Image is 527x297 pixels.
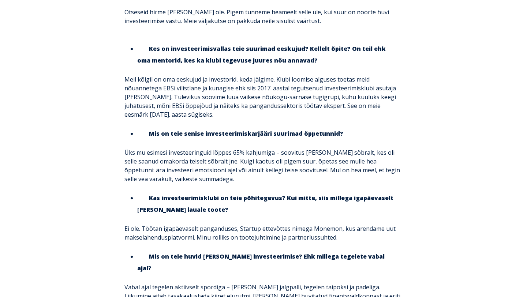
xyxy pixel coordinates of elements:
strong: Kes on investeerimisvallas teie suurimad eeskujud? Kellelt õpite? On teil ehk oma mentorid, kes k... [137,45,386,64]
strong: Mis on teie senise investeerimiskarjääri suurimad õppetunnid? [149,129,343,138]
p: Meil kõigil on oma eeskujud ja investorid, keda jälgime. Klubi loomise alguses toetas meid nõuann... [124,75,403,119]
strong: Mis on teie huvid [PERSON_NAME] investeerimise? Ehk millega tegelete vabal ajal? [137,252,385,272]
strong: Kas investeerimisklubi on teie põhitegevus? Kui mitte, siis millega igapäevaselt [PERSON_NAME] la... [137,194,393,214]
p: Ei ole. Töötan igapäevaselt panganduses, Startup ettevõttes nimega Monemon, kus arendame uut maks... [124,224,403,242]
p: Üks mu esimesi investeeringuid lõppes 65% kahjumiga – soovitus [PERSON_NAME] sõbralt, kes oli sel... [124,148,403,183]
p: Otseseid hirme [PERSON_NAME] ole. Pigem tunneme heameelt selle üle, kui suur on noorte huvi inves... [124,8,403,34]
